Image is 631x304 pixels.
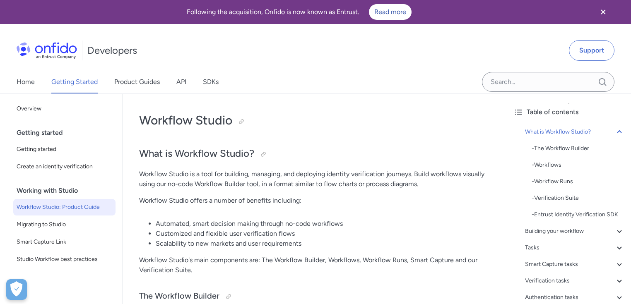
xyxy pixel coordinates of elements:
a: Migrating to Studio [13,216,116,233]
a: Getting Started [51,70,98,93]
div: Working with Studio [17,182,119,199]
h3: The Workflow Builder [139,290,490,303]
img: Onfido Logo [17,42,77,59]
a: -Workflow Runs [532,177,624,187]
a: Home [17,70,35,93]
div: - The Workflow Builder [532,144,624,153]
a: -The Workflow Builder [532,144,624,153]
span: Migrating to Studio [17,220,112,230]
a: Building your workflow [525,226,624,236]
a: Authentication tasks [525,292,624,302]
li: Automated, smart decision making through no-code workflows [156,219,490,229]
a: -Workflows [532,160,624,170]
a: -Entrust Identity Verification SDK [532,210,624,220]
p: Workflow Studio offers a number of benefits including: [139,196,490,206]
p: Workflow Studio is a tool for building, managing, and deploying identity verification journeys. B... [139,169,490,189]
li: Scalability to new markets and user requirements [156,239,490,249]
li: Customized and flexible user verification flows [156,229,490,239]
div: Cookie Preferences [6,279,27,300]
div: Getting started [17,124,119,141]
span: Workflow Studio: Product Guide [17,202,112,212]
a: Workflow Studio: Product Guide [13,199,116,215]
div: Table of contents [513,107,624,117]
a: Tasks [525,243,624,253]
a: SDKs [203,70,219,93]
a: Create an identity verification [13,158,116,175]
div: - Workflows [532,160,624,170]
a: API [176,70,186,93]
a: Read more [369,4,412,20]
a: Verification tasks [525,276,624,286]
a: Getting started [13,141,116,158]
p: Workflow Studio's main components are: The Workflow Builder, Workflows, Workflow Runs, Smart Capt... [139,255,490,275]
span: Getting started [17,144,112,154]
a: Product Guides [114,70,160,93]
svg: Close banner [598,7,608,17]
span: Smart Capture Link [17,237,112,247]
div: - Entrust Identity Verification SDK [532,210,624,220]
div: - Verification Suite [532,193,624,203]
a: What is Workflow Studio? [525,127,624,137]
a: -Verification Suite [532,193,624,203]
input: Onfido search input field [482,72,614,92]
div: Following the acquisition, Onfido is now known as Entrust. [10,4,588,20]
a: Smart Capture Link [13,234,116,250]
div: - Workflow Runs [532,177,624,187]
h1: Developers [87,44,137,57]
a: Studio Workflow best practices [13,251,116,268]
button: Open Preferences [6,279,27,300]
span: Overview [17,104,112,114]
h2: What is Workflow Studio? [139,147,490,161]
span: Create an identity verification [17,162,112,172]
button: Close banner [588,2,619,22]
span: Studio Workflow best practices [17,254,112,264]
h1: Workflow Studio [139,112,490,129]
a: Smart Capture tasks [525,259,624,269]
a: Overview [13,101,116,117]
a: Support [569,40,614,61]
